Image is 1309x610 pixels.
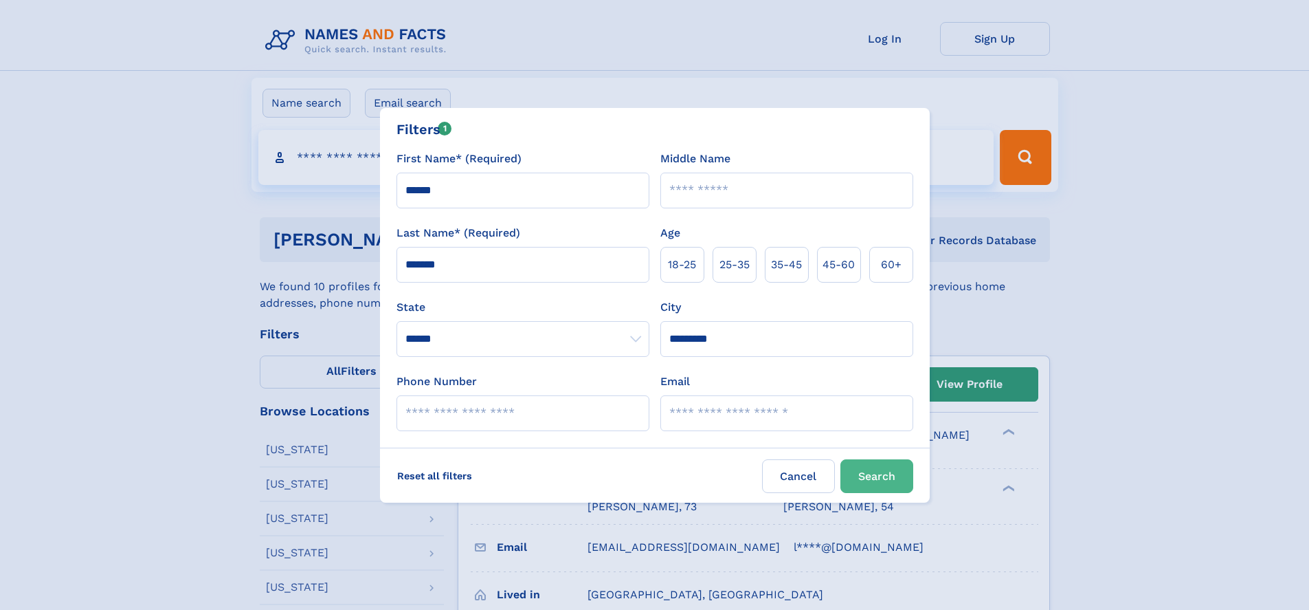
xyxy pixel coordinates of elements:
[396,151,522,167] label: First Name* (Required)
[396,299,649,316] label: State
[771,257,802,273] span: 35‑45
[762,459,835,493] label: Cancel
[660,151,730,167] label: Middle Name
[660,225,680,241] label: Age
[660,299,681,316] label: City
[396,373,477,390] label: Phone Number
[823,257,855,273] span: 45‑60
[388,459,481,492] label: Reset all filters
[396,119,452,140] div: Filters
[881,257,902,273] span: 60+
[668,257,696,273] span: 18‑25
[840,459,913,493] button: Search
[719,257,750,273] span: 25‑35
[660,373,690,390] label: Email
[396,225,520,241] label: Last Name* (Required)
